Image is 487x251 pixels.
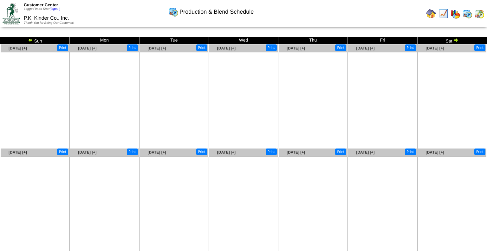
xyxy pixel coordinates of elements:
[3,3,20,24] img: ZoRoCo_Logo(Green%26Foil)%20jpg.webp
[356,46,374,50] a: [DATE] [+]
[70,37,139,44] td: Mon
[287,46,305,50] a: [DATE] [+]
[168,7,179,17] img: calendarprod.gif
[474,9,484,19] img: calendarinout.gif
[335,149,346,155] button: Print
[148,46,166,50] a: [DATE] [+]
[0,37,70,44] td: Sun
[426,9,436,19] img: home.gif
[139,37,209,44] td: Tue
[9,46,27,50] a: [DATE] [+]
[356,150,374,155] a: [DATE] [+]
[462,9,472,19] img: calendarprod.gif
[148,150,166,155] a: [DATE] [+]
[24,7,61,11] span: Logged in as Starr
[127,149,138,155] button: Print
[450,9,460,19] img: graph.gif
[209,37,278,44] td: Wed
[24,16,69,21] span: P.K, Kinder Co., Inc.
[453,37,458,43] img: arrowright.gif
[266,149,277,155] button: Print
[348,37,417,44] td: Fri
[50,7,61,11] a: (logout)
[217,46,236,50] a: [DATE] [+]
[24,3,58,7] span: Customer Center
[57,149,68,155] button: Print
[474,44,485,51] button: Print
[405,149,416,155] button: Print
[278,37,348,44] td: Thu
[127,44,138,51] button: Print
[28,37,33,43] img: arrowleft.gif
[196,149,207,155] button: Print
[426,46,444,50] a: [DATE] [+]
[287,150,305,155] a: [DATE] [+]
[24,21,74,25] span: Thank You for Being Our Customer!
[426,150,444,155] a: [DATE] [+]
[417,37,487,44] td: Sat
[266,44,277,51] button: Print
[335,44,346,51] button: Print
[179,9,254,15] span: Production & Blend Schedule
[78,150,96,155] a: [DATE] [+]
[196,44,207,51] button: Print
[57,44,68,51] button: Print
[474,149,485,155] button: Print
[405,44,416,51] button: Print
[78,46,96,50] a: [DATE] [+]
[217,150,236,155] a: [DATE] [+]
[9,150,27,155] a: [DATE] [+]
[438,9,448,19] img: line_graph.gif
